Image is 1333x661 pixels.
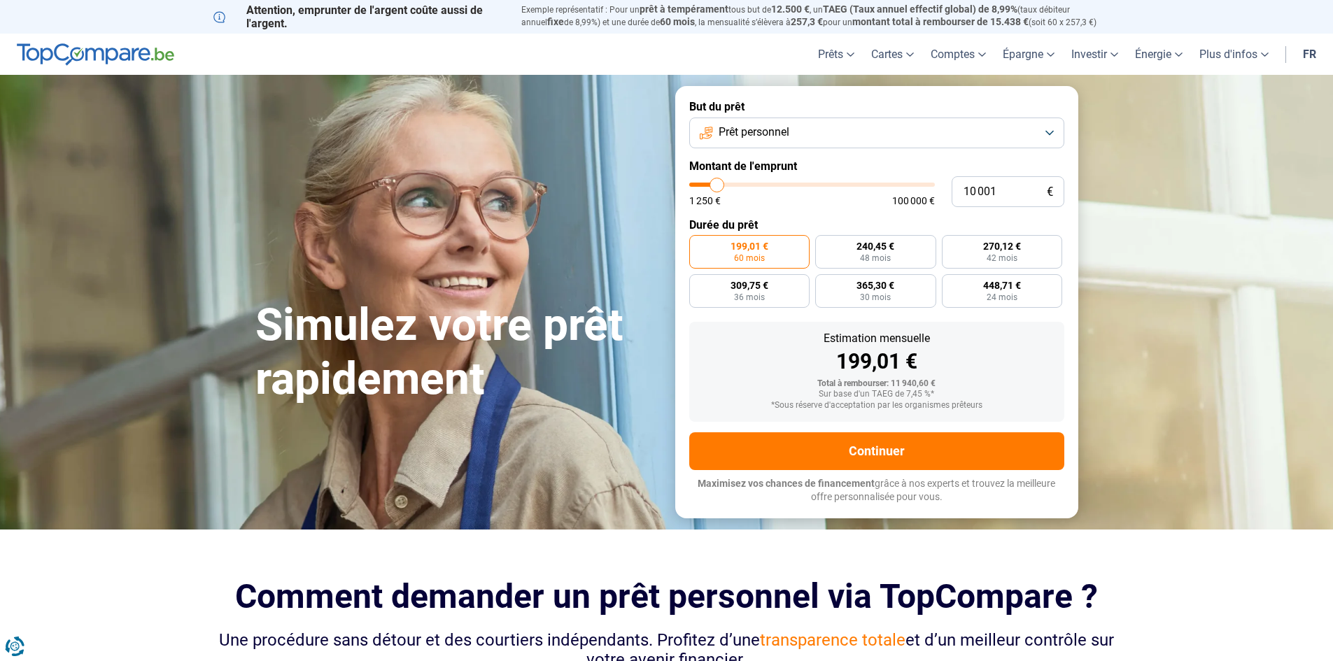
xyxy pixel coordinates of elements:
a: Plus d'infos [1191,34,1277,75]
a: Cartes [863,34,922,75]
h1: Simulez votre prêt rapidement [255,299,658,406]
span: 60 mois [660,16,695,27]
div: Estimation mensuelle [700,333,1053,344]
a: Prêts [810,34,863,75]
span: 60 mois [734,254,765,262]
a: Épargne [994,34,1063,75]
a: Énergie [1127,34,1191,75]
span: fixe [547,16,564,27]
img: TopCompare [17,43,174,66]
div: *Sous réserve d'acceptation par les organismes prêteurs [700,401,1053,411]
span: 42 mois [987,254,1017,262]
span: 257,3 € [791,16,823,27]
span: montant total à rembourser de 15.438 € [852,16,1029,27]
a: Comptes [922,34,994,75]
span: 199,01 € [731,241,768,251]
span: prêt à tempérament [640,3,728,15]
p: grâce à nos experts et trouvez la meilleure offre personnalisée pour vous. [689,477,1064,504]
button: Prêt personnel [689,118,1064,148]
span: 365,30 € [856,280,894,290]
span: 240,45 € [856,241,894,251]
span: 24 mois [987,293,1017,301]
span: Prêt personnel [719,125,789,140]
div: Sur base d'un TAEG de 7,45 %* [700,390,1053,399]
h2: Comment demander un prêt personnel via TopCompare ? [213,577,1120,616]
span: 270,12 € [983,241,1021,251]
span: 48 mois [860,254,891,262]
span: € [1047,186,1053,198]
span: 12.500 € [771,3,810,15]
button: Continuer [689,432,1064,470]
p: Exemple représentatif : Pour un tous but de , un (taux débiteur annuel de 8,99%) et une durée de ... [521,3,1120,29]
span: 448,71 € [983,280,1021,290]
span: Maximisez vos chances de financement [698,478,875,489]
span: 100 000 € [892,196,935,206]
label: But du prêt [689,100,1064,113]
span: transparence totale [760,630,905,650]
p: Attention, emprunter de l'argent coûte aussi de l'argent. [213,3,505,30]
div: 199,01 € [700,351,1053,372]
label: Montant de l'emprunt [689,159,1064,173]
span: TAEG (Taux annuel effectif global) de 8,99% [823,3,1017,15]
span: 1 250 € [689,196,721,206]
span: 36 mois [734,293,765,301]
a: fr [1295,34,1325,75]
span: 30 mois [860,293,891,301]
div: Total à rembourser: 11 940,60 € [700,379,1053,389]
a: Investir [1063,34,1127,75]
span: 309,75 € [731,280,768,290]
label: Durée du prêt [689,218,1064,232]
